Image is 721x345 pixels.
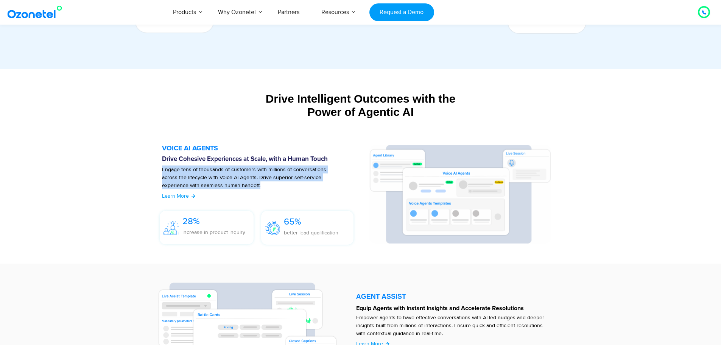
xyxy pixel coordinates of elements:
div: AGENT ASSIST [356,293,559,300]
div: Drive Intelligent Outcomes with the Power of Agentic AI [128,92,593,119]
p: Empower agents to have effective conversations with AI-led nudges and deeper insights built from ... [356,314,552,337]
h5: VOICE AI AGENTS [162,145,361,152]
span: Learn More [162,193,189,199]
span: 28% [182,216,200,227]
p: better lead qualification [284,229,338,237]
span: 65% [284,216,301,227]
a: Learn More [162,192,196,200]
h6: Drive Cohesive Experiences at Scale, with a Human Touch [162,156,361,163]
img: 65% [265,221,280,235]
a: Request a Demo [369,3,434,21]
strong: Equip Agents with Instant Insights and Accelerate Resolutions [356,305,524,311]
img: 28% [164,221,179,235]
p: increase in product inquiry [182,228,245,236]
p: Engage tens of thousands of customers with millions of conversations across the lifecycle with Vo... [162,165,343,197]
